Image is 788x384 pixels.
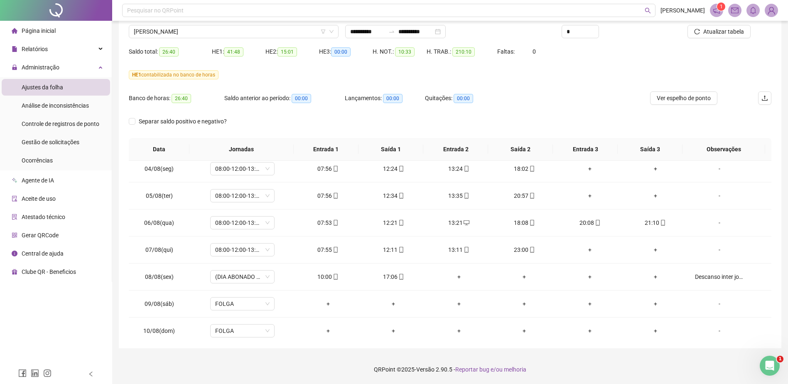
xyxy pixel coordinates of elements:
[629,272,682,281] div: +
[189,138,294,161] th: Jornadas
[398,220,404,226] span: mobile
[564,245,616,254] div: +
[145,273,174,280] span: 08/08(sex)
[660,6,705,15] span: [PERSON_NAME]
[22,64,59,71] span: Administração
[488,138,553,161] th: Saída 2
[695,191,744,200] div: -
[18,369,27,377] span: facebook
[695,245,744,254] div: -
[398,166,404,172] span: mobile
[618,138,682,161] th: Saída 3
[731,7,739,14] span: mail
[777,356,783,362] span: 1
[22,232,59,239] span: Gerar QRCode
[159,47,179,57] span: 26:40
[367,218,420,227] div: 12:21
[12,232,17,238] span: qrcode
[332,220,339,226] span: mobile
[455,366,526,373] span: Reportar bug e/ou melhoria
[398,193,404,199] span: mobile
[224,47,243,57] span: 41:48
[650,91,717,105] button: Ver espelho de ponto
[302,326,354,335] div: +
[134,25,334,38] span: MURILLO DIAS CARDOSO
[146,192,173,199] span: 05/08(ter)
[427,47,497,57] div: H. TRAB.:
[22,250,64,257] span: Central de ajuda
[367,326,420,335] div: +
[528,247,535,253] span: mobile
[358,138,423,161] th: Saída 1
[31,369,39,377] span: linkedin
[657,94,711,103] span: Ver espelho de ponto
[629,299,682,308] div: +
[498,299,551,308] div: +
[433,164,485,173] div: 13:24
[22,157,53,164] span: Ocorrências
[629,326,682,335] div: +
[433,272,485,281] div: +
[12,196,17,202] span: audit
[498,326,551,335] div: +
[528,166,535,172] span: mobile
[720,4,723,10] span: 1
[463,166,469,172] span: mobile
[373,47,427,57] div: H. NOT.:
[433,191,485,200] div: 13:35
[452,47,475,57] span: 210:10
[22,195,56,202] span: Aceite de uso
[129,47,212,57] div: Saldo total:
[498,245,551,254] div: 23:00
[332,166,339,172] span: mobile
[695,326,744,335] div: -
[215,190,270,202] span: 08:00-12:00-13:00-18:00
[22,46,48,52] span: Relatórios
[564,164,616,173] div: +
[423,138,488,161] th: Entrada 2
[43,369,52,377] span: instagram
[761,95,768,101] span: upload
[528,220,535,226] span: mobile
[463,247,469,253] span: mobile
[215,217,270,229] span: 08:00-12:00-13:00-18:00
[12,28,17,34] span: home
[717,2,725,11] sup: 1
[88,371,94,377] span: left
[12,269,17,275] span: gift
[713,7,720,14] span: notification
[212,47,265,57] div: HE 1:
[433,245,485,254] div: 13:11
[215,271,270,283] span: (DIA ABONADO PARCIALMENTE)
[765,4,778,17] img: 85973
[629,164,682,173] div: +
[215,325,270,337] span: FOLGA
[367,164,420,173] div: 12:24
[135,117,230,126] span: Separar saldo positivo e negativo?
[345,94,425,103] div: Lançamentos:
[332,193,339,199] span: mobile
[321,29,326,34] span: filter
[498,218,551,227] div: 18:08
[528,193,535,199] span: mobile
[388,28,395,35] span: swap-right
[292,94,311,103] span: 00:00
[687,25,751,38] button: Atualizar tabela
[145,165,174,172] span: 04/08(seg)
[689,145,758,154] span: Observações
[22,268,76,275] span: Clube QR - Beneficios
[12,46,17,52] span: file
[332,247,339,253] span: mobile
[659,220,666,226] span: mobile
[564,272,616,281] div: +
[395,47,415,57] span: 10:33
[331,47,351,57] span: 00:00
[695,299,744,308] div: -
[22,121,99,127] span: Controle de registros de ponto
[302,191,354,200] div: 07:56
[129,138,189,161] th: Data
[463,193,469,199] span: mobile
[143,327,175,334] span: 10/08(dom)
[22,102,89,109] span: Análise de inconsistências
[132,72,141,78] span: HE 1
